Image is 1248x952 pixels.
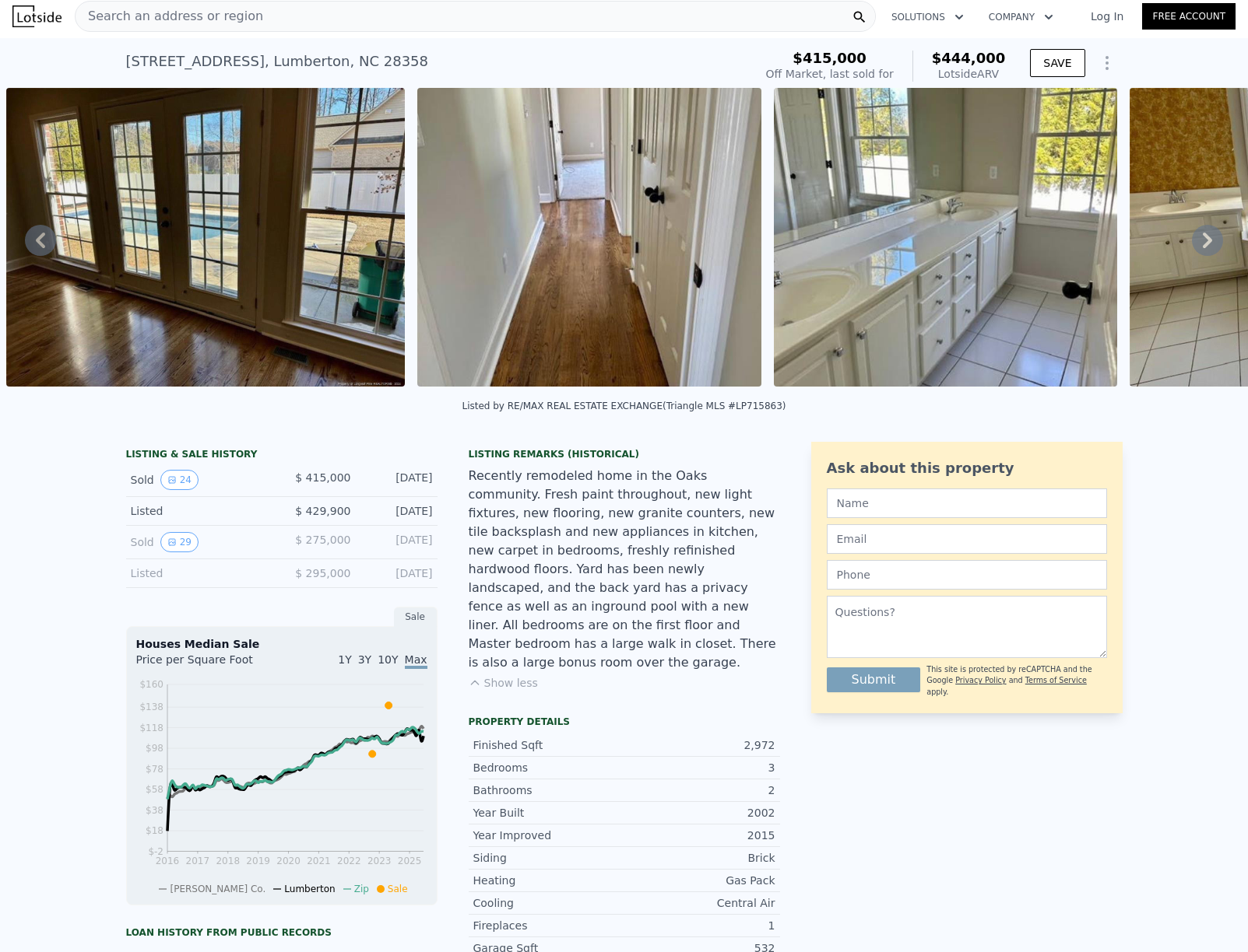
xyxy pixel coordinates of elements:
div: This site is protected by reCAPTCHA and the Google and apply. [926,664,1106,698]
button: Show less [469,675,538,691]
input: Phone [827,560,1107,590]
div: Houses Median Sale [136,636,427,652]
div: Listed [131,503,269,519]
tspan: 2025 [397,856,421,866]
div: 3 [624,760,775,775]
tspan: $18 [146,825,163,836]
div: Year Improved [473,828,624,843]
button: View historical data [160,470,199,490]
span: $ 295,000 [295,567,350,579]
div: [DATE] [364,503,433,519]
div: Off Market, last sold for [766,66,894,82]
span: Lumberton [284,884,335,894]
tspan: $78 [146,764,163,775]
div: Heating [473,873,624,888]
button: Company [976,3,1066,31]
a: Terms of Service [1025,676,1087,684]
div: Finished Sqft [473,737,624,753]
tspan: $138 [139,702,163,712]
div: Loan history from public records [126,926,438,939]
div: 2,972 [624,737,775,753]
div: Central Air [624,895,775,911]
img: Sale: 91913808 Parcel: 80080265 [417,88,761,387]
tspan: 2016 [155,856,179,866]
span: Search an address or region [76,7,263,26]
span: $415,000 [793,50,867,66]
div: [STREET_ADDRESS] , Lumberton , NC 28358 [126,51,429,72]
div: Fireplaces [473,918,624,933]
tspan: 2020 [276,856,301,866]
div: Bedrooms [473,760,624,775]
span: Sale [388,884,408,894]
span: $ 275,000 [295,534,350,546]
div: Year Built [473,805,624,821]
div: Price per Square Foot [136,652,282,677]
span: 10Y [378,653,398,666]
div: Sold [131,470,269,490]
span: Max [405,653,427,669]
span: [PERSON_NAME] Co. [170,884,265,894]
div: Siding [473,850,624,866]
div: Lotside ARV [932,66,1006,82]
div: Listed by RE/MAX REAL ESTATE EXCHANGE (Triangle MLS #LP715863) [462,401,786,411]
div: Sale [394,607,438,627]
button: Submit [827,667,921,692]
div: [DATE] [364,470,433,490]
img: Sale: 91913808 Parcel: 80080265 [6,88,405,387]
div: [DATE] [364,565,433,581]
div: Property details [469,716,780,728]
div: Listed [131,565,269,581]
span: 1Y [338,653,351,666]
span: $ 429,900 [295,505,350,517]
tspan: 2017 [185,856,209,866]
tspan: 2022 [337,856,361,866]
span: Zip [354,884,369,894]
button: View historical data [160,532,199,552]
tspan: $118 [139,723,163,733]
button: Solutions [879,3,976,31]
tspan: $58 [146,784,163,795]
span: $444,000 [932,50,1006,66]
div: Recently remodeled home in the Oaks community. Fresh paint throughout, new light fixtures, new fl... [469,467,780,672]
div: [DATE] [364,532,433,552]
tspan: 2023 [367,856,391,866]
tspan: 2019 [246,856,270,866]
div: 2 [624,782,775,798]
div: Gas Pack [624,873,775,888]
button: SAVE [1030,49,1085,77]
div: Bathrooms [473,782,624,798]
input: Email [827,524,1107,554]
div: 1 [624,918,775,933]
tspan: $98 [146,743,163,754]
img: Lotside [12,5,62,27]
div: LISTING & SALE HISTORY [126,448,438,464]
img: Sale: 91913808 Parcel: 80080265 [774,88,1118,387]
tspan: $38 [146,805,163,816]
span: 3Y [358,653,371,666]
input: Name [827,488,1107,518]
div: 2015 [624,828,775,843]
div: Sold [131,532,269,552]
a: Privacy Policy [955,676,1006,684]
div: 2002 [624,805,775,821]
div: Ask about this property [827,457,1107,479]
tspan: $-2 [148,846,163,857]
span: $ 415,000 [295,471,350,484]
tspan: 2021 [307,856,331,866]
a: Log In [1072,9,1142,24]
div: Brick [624,850,775,866]
div: Cooling [473,895,624,911]
div: Listing Remarks (Historical) [469,448,780,460]
button: Show Options [1092,47,1123,79]
tspan: 2018 [216,856,240,866]
a: Free Account [1142,3,1236,30]
tspan: $160 [139,679,163,690]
